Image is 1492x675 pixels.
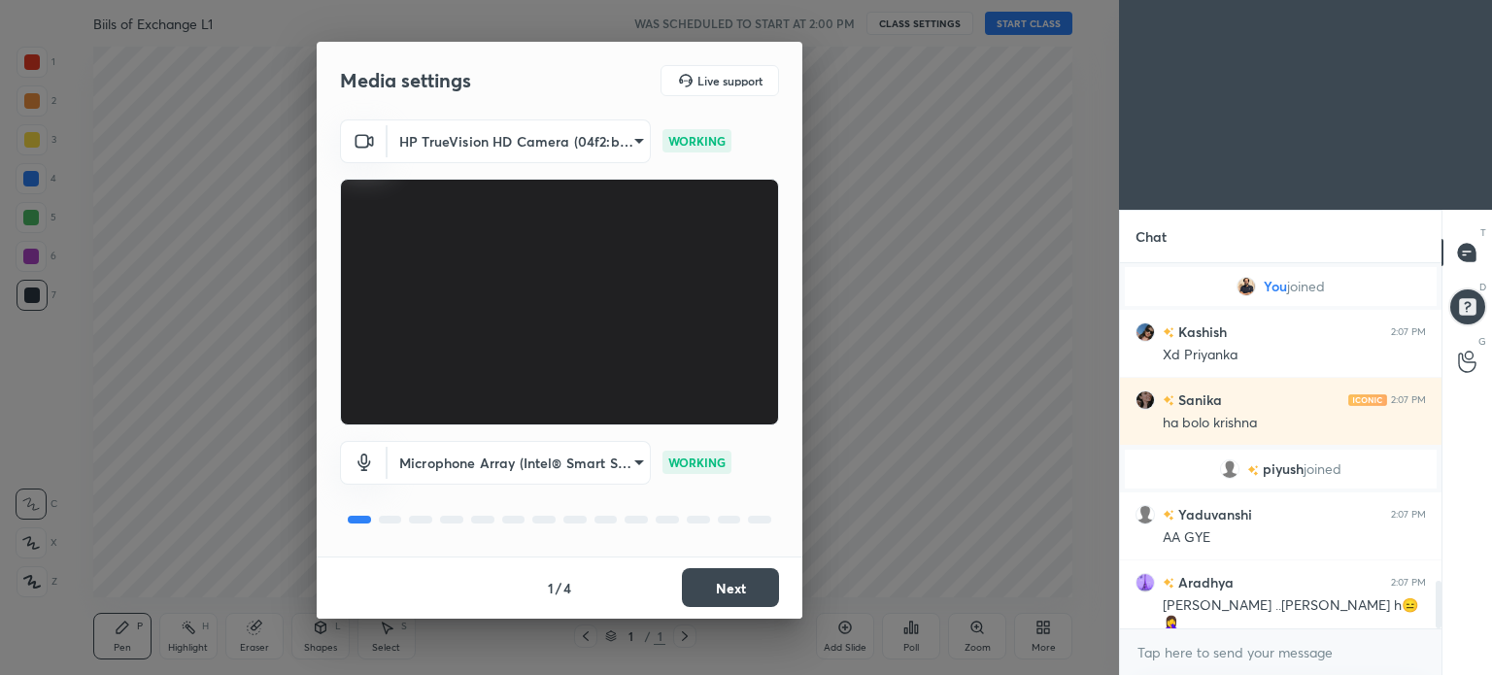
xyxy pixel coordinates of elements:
p: G [1478,334,1486,349]
p: D [1479,280,1486,294]
img: no-rating-badge.077c3623.svg [1163,395,1174,406]
span: joined [1304,461,1341,477]
h6: Yaduvanshi [1174,504,1252,524]
div: Xd Priyanka [1163,346,1426,365]
img: 3 [1136,573,1155,592]
img: 17d04622bc094a49a95992625a4ed699.jpg [1136,322,1155,342]
h4: 1 [548,578,554,598]
img: iconic-light.a09c19a4.png [1348,394,1387,406]
h4: / [556,578,561,598]
img: default.png [1136,505,1155,524]
h5: Live support [697,75,763,86]
div: 2:07 PM [1391,394,1426,406]
img: no-rating-badge.077c3623.svg [1163,327,1174,338]
p: WORKING [668,454,726,471]
span: piyush [1263,461,1304,477]
div: AA GYE [1163,528,1426,548]
h6: Sanika [1174,389,1222,410]
span: You [1264,279,1287,294]
span: joined [1287,279,1325,294]
div: 2:07 PM [1391,326,1426,338]
button: Next [682,568,779,607]
h4: 4 [563,578,571,598]
div: HP TrueVision HD Camera (04f2:b75e) [388,441,651,485]
img: no-rating-badge.077c3623.svg [1163,578,1174,589]
p: WORKING [668,132,726,150]
img: c408483b90914ebaba9a745d8aeb8223.jpg [1136,390,1155,410]
p: T [1480,225,1486,240]
div: 2:07 PM [1391,577,1426,589]
div: 2:07 PM [1391,509,1426,521]
img: c03332fea6b14f46a3145b9173f2b3a7.jpg [1237,277,1256,296]
h2: Media settings [340,68,471,93]
h6: Kashish [1174,321,1227,342]
p: Chat [1120,211,1182,262]
div: grid [1120,263,1441,628]
img: no-rating-badge.077c3623.svg [1163,510,1174,521]
div: HP TrueVision HD Camera (04f2:b75e) [388,119,651,163]
div: [PERSON_NAME] ..[PERSON_NAME] h😑🤦‍♀️ [1163,596,1426,633]
h6: Aradhya [1174,572,1234,592]
img: default.png [1220,459,1239,479]
div: ha bolo krishna [1163,414,1426,433]
img: no-rating-badge.077c3623.svg [1247,465,1259,476]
